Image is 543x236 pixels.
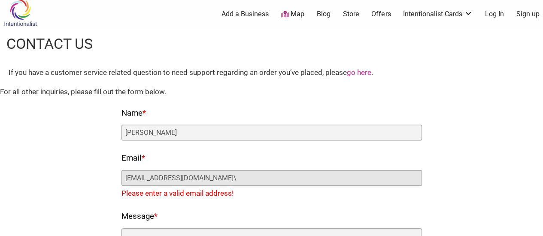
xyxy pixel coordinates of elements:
[403,9,473,19] a: Intentionalist Cards
[221,9,269,19] a: Add a Business
[281,9,304,19] a: Map
[121,209,158,224] label: Message
[121,106,146,121] label: Name
[343,9,359,19] a: Store
[485,9,504,19] a: Log In
[371,9,391,19] a: Offers
[121,188,418,199] div: Please enter a valid email address!
[347,68,371,77] a: go here
[9,67,534,78] div: If you have a customer service related question to need support regarding an order you’ve placed,...
[121,151,145,166] label: Email
[317,9,331,19] a: Blog
[6,34,93,54] h1: Contact Us
[516,9,540,19] a: Sign up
